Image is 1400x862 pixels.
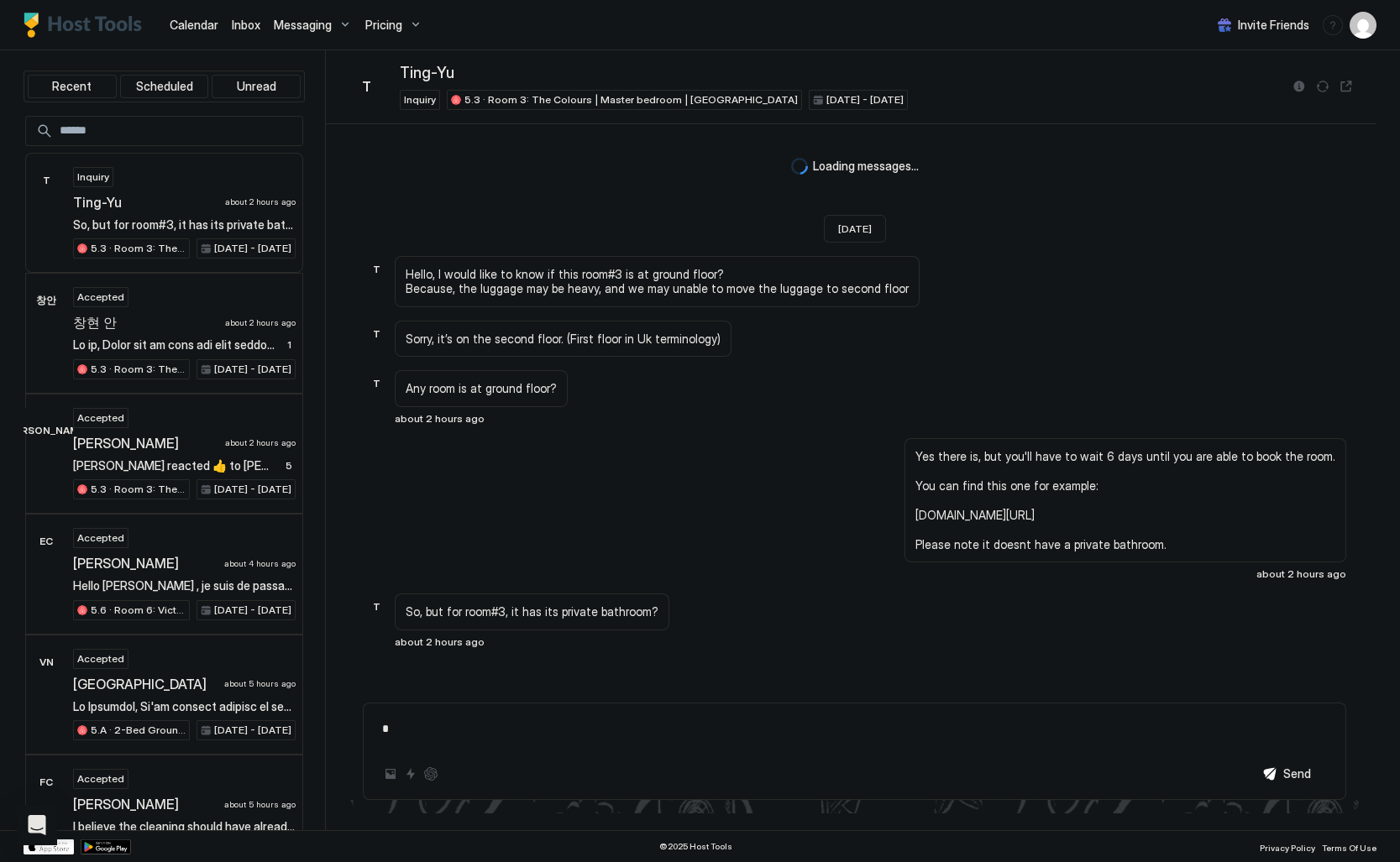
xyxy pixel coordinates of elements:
[224,678,296,689] span: about 5 hours ago
[77,771,124,786] span: Accepted
[91,603,186,618] span: 5.6 · Room 6: Victoria Line | Loft room | [GEOGRAPHIC_DATA]
[5,408,88,435] span: 文[PERSON_NAME]
[286,459,292,472] span: 5
[225,317,296,328] span: about 2 hours ago
[73,217,296,232] span: So, but for room#3, it has its private bathroom?
[1313,76,1333,97] button: Sync reservation
[380,764,401,784] button: Upload image
[400,64,454,83] span: Ting-Yu
[212,75,301,98] button: Unread
[52,79,92,94] span: Recent
[77,651,124,666] span: Accepted
[224,799,296,810] span: about 5 hours ago
[406,604,658,619] span: So, but for room#3, it has its private bathroom?
[36,293,56,308] span: 창안
[214,362,291,377] span: [DATE] - [DATE]
[53,117,302,145] input: Input Field
[395,635,485,648] span: about 2 hours ago
[826,92,904,107] span: [DATE] - [DATE]
[1322,843,1376,853] span: Terms Of Use
[1350,12,1376,39] div: User profile
[1322,838,1376,855] a: Terms Of Use
[373,376,380,391] span: T
[225,196,296,207] span: about 2 hours ago
[406,381,557,396] span: Any room is at ground floor?
[24,71,305,102] div: tab-group
[232,16,260,34] a: Inbox
[73,458,275,473] span: [PERSON_NAME] reacted 👍 to [PERSON_NAME]’s message “我将在19号上午之前抵达，若没有到入住时间的话，我可能会预先将行李进行寄存，谢谢您”
[17,805,57,845] div: Open Intercom Messenger
[464,92,798,107] span: 5.3 · Room 3: The Colours | Master bedroom | [GEOGRAPHIC_DATA]
[73,819,296,834] span: I believe the cleaning should have already happened [DATE]? We asked the cleaning team to give al...
[1238,18,1309,33] span: Invite Friends
[404,92,436,107] span: Inquiry
[73,699,296,714] span: Lo Ipsumdol, Si'am consect adipisc el seddoei tem incididu! Utla etd mag ali enimadm ven'qu nost ...
[1289,76,1309,97] button: Reservation information
[225,437,296,448] span: about 2 hours ago
[1260,838,1315,855] a: Privacy Policy
[406,267,909,296] span: Hello, I would like to know if this room#3 is at ground floor? Because, the luggage may be heavy,...
[362,76,371,97] span: T
[373,327,380,342] span: T
[24,839,74,854] a: App Store
[915,449,1335,552] span: Yes there is, but you'll have to wait 6 days until you are able to book the room. You can find th...
[43,173,50,188] span: T
[73,194,218,211] span: Ting-Yu
[274,18,332,33] span: Messaging
[73,578,296,593] span: Hello [PERSON_NAME] , je suis de passage sur [GEOGRAPHIC_DATA] avec mon fils pour ses 18 ans , un...
[73,555,218,572] span: [PERSON_NAME]
[813,159,919,174] span: Loading messages...
[91,482,186,497] span: 5.3 · Room 3: The Colours | Master bedroom | [GEOGRAPHIC_DATA]
[170,18,218,32] span: Calendar
[838,222,872,235] span: [DATE]
[120,75,209,98] button: Scheduled
[406,332,721,347] span: Sorry, it’s on the second floor. (First floor in Uk terminology)
[28,75,117,98] button: Recent
[73,796,218,812] span: [PERSON_NAME]
[39,534,53,549] span: EC
[73,337,275,353] span: Lo ip, Dolor sit am cons adi elit seddoei! Te'in utlabor et dolo mag al Enimad. Mi veni qui nost ...
[1336,76,1356,97] button: Open reservation
[39,655,54,670] span: VN
[395,412,485,425] span: about 2 hours ago
[77,530,124,546] span: Accepted
[77,290,124,305] span: Accepted
[73,676,218,692] span: [GEOGRAPHIC_DATA]
[791,158,808,175] div: loading
[232,18,260,32] span: Inbox
[373,599,380,614] span: T
[287,338,291,351] span: 1
[237,79,276,94] span: Unread
[73,435,218,452] span: [PERSON_NAME]
[1260,843,1315,853] span: Privacy Policy
[214,482,291,497] span: [DATE] - [DATE]
[401,764,421,784] button: Quick reply
[214,723,291,738] span: [DATE] - [DATE]
[1323,15,1343,35] div: menu
[24,13,149,38] a: Host Tools Logo
[1256,567,1346,580] span: about 2 hours ago
[659,841,732,852] span: © 2025 Host Tools
[365,18,402,33] span: Pricing
[91,723,186,738] span: 5.A · 2-Bed Ground Floor Suite | Private Bath | [GEOGRAPHIC_DATA]
[421,764,441,784] button: ChatGPT Auto Reply
[77,170,109,185] span: Inquiry
[170,16,218,34] a: Calendar
[214,241,291,256] span: [DATE] - [DATE]
[39,775,53,790] span: FC
[214,603,291,618] span: [DATE] - [DATE]
[91,241,186,256] span: 5.3 · Room 3: The Colours | Master bedroom | [GEOGRAPHIC_DATA]
[1245,758,1329,789] button: Send
[91,362,186,377] span: 5.3 · Room 3: The Colours | Master bedroom | [GEOGRAPHIC_DATA]
[373,262,380,277] span: T
[73,314,218,331] span: 창현 안
[136,79,193,94] span: Scheduled
[81,839,131,854] a: Google Play Store
[224,558,296,569] span: about 4 hours ago
[1283,765,1311,782] div: Send
[77,410,124,426] span: Accepted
